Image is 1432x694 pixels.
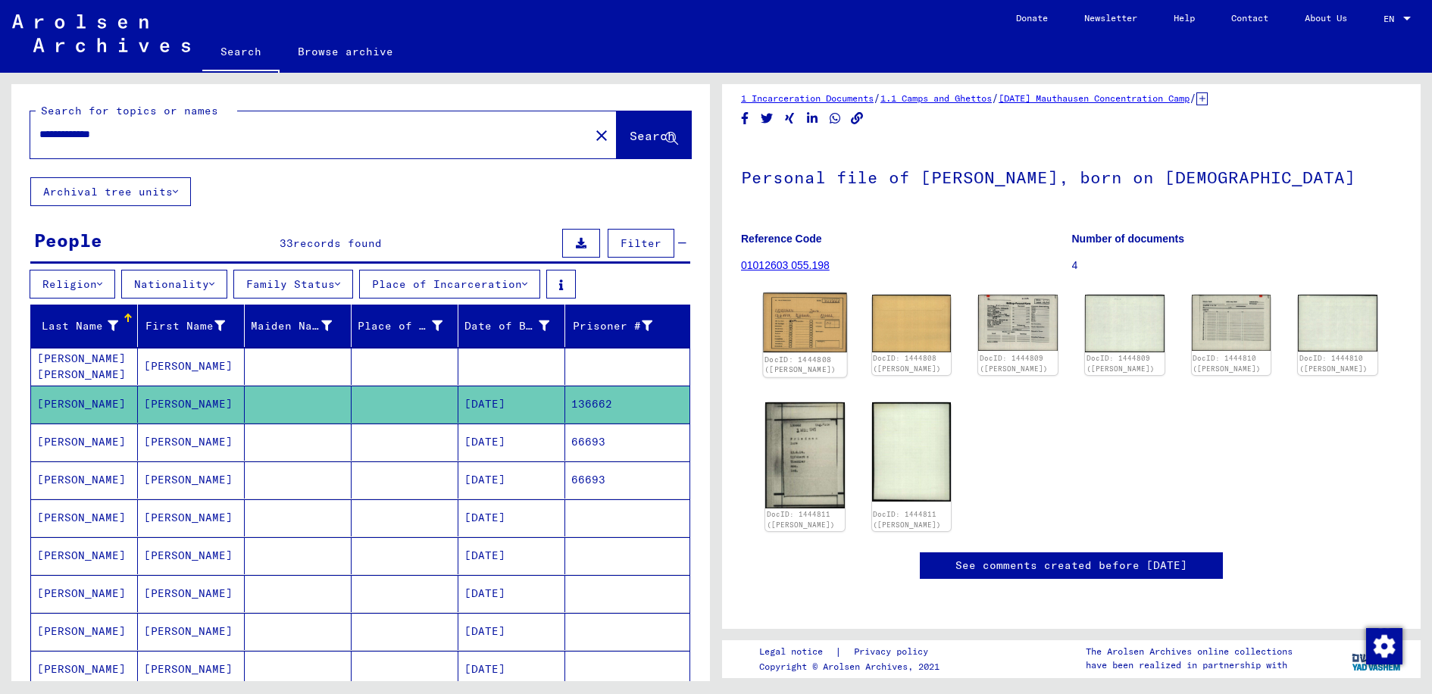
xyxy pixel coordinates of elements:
[138,613,245,650] mat-cell: [PERSON_NAME]
[565,461,689,499] mat-cell: 66693
[1072,258,1402,274] p: 4
[458,537,565,574] mat-cell: [DATE]
[31,461,138,499] mat-cell: [PERSON_NAME]
[458,613,565,650] mat-cell: [DATE]
[458,386,565,423] mat-cell: [DATE]
[955,558,1187,574] a: See comments created before [DATE]
[458,651,565,688] mat-cell: [DATE]
[741,259,830,271] a: 01012603 055.198
[31,386,138,423] mat-cell: [PERSON_NAME]
[464,318,549,334] div: Date of Birth
[138,424,245,461] mat-cell: [PERSON_NAME]
[138,537,245,574] mat-cell: [PERSON_NAME]
[764,355,836,374] a: DocID: 1444808 ([PERSON_NAME])
[358,314,461,338] div: Place of Birth
[30,270,115,299] button: Religion
[37,314,137,338] div: Last Name
[874,91,880,105] span: /
[31,613,138,650] mat-cell: [PERSON_NAME]
[358,318,442,334] div: Place of Birth
[1192,295,1271,351] img: 001.jpg
[30,177,191,206] button: Archival tree units
[759,660,946,674] p: Copyright © Arolsen Archives, 2021
[759,644,835,660] a: Legal notice
[741,92,874,104] a: 1 Incarceration Documents
[458,499,565,536] mat-cell: [DATE]
[617,111,691,158] button: Search
[978,295,1058,351] img: 001.jpg
[873,510,941,529] a: DocID: 1444811 ([PERSON_NAME])
[782,109,798,128] button: Share on Xing
[630,128,675,143] span: Search
[621,236,661,250] span: Filter
[1087,354,1155,373] a: DocID: 1444809 ([PERSON_NAME])
[586,120,617,150] button: Clear
[251,318,332,334] div: Maiden Name
[31,424,138,461] mat-cell: [PERSON_NAME]
[880,92,992,104] a: 1.1 Camps and Ghettos
[1349,639,1405,677] img: yv_logo.png
[458,305,565,347] mat-header-cell: Date of Birth
[138,651,245,688] mat-cell: [PERSON_NAME]
[1299,354,1368,373] a: DocID: 1444810 ([PERSON_NAME])
[233,270,353,299] button: Family Status
[1384,14,1400,24] span: EN
[34,227,102,254] div: People
[31,499,138,536] mat-cell: [PERSON_NAME]
[31,575,138,612] mat-cell: [PERSON_NAME]
[980,354,1048,373] a: DocID: 1444809 ([PERSON_NAME])
[759,644,946,660] div: |
[1190,91,1196,105] span: /
[352,305,458,347] mat-header-cell: Place of Birth
[759,109,775,128] button: Share on Twitter
[31,651,138,688] mat-cell: [PERSON_NAME]
[741,142,1402,209] h1: Personal file of [PERSON_NAME], born on [DEMOGRAPHIC_DATA]
[464,314,568,338] div: Date of Birth
[992,91,999,105] span: /
[138,348,245,385] mat-cell: [PERSON_NAME]
[31,348,138,385] mat-cell: [PERSON_NAME] [PERSON_NAME]
[1193,354,1261,373] a: DocID: 1444810 ([PERSON_NAME])
[138,386,245,423] mat-cell: [PERSON_NAME]
[251,314,351,338] div: Maiden Name
[1086,645,1293,658] p: The Arolsen Archives online collections
[565,305,689,347] mat-header-cell: Prisoner #
[1298,295,1377,352] img: 002.jpg
[763,293,846,353] img: 001.jpg
[741,233,822,245] b: Reference Code
[458,424,565,461] mat-cell: [DATE]
[245,305,352,347] mat-header-cell: Maiden Name
[138,461,245,499] mat-cell: [PERSON_NAME]
[41,104,218,117] mat-label: Search for topics or names
[144,314,244,338] div: First Name
[144,318,225,334] div: First Name
[805,109,821,128] button: Share on LinkedIn
[873,354,941,373] a: DocID: 1444808 ([PERSON_NAME])
[849,109,865,128] button: Copy link
[458,575,565,612] mat-cell: [DATE]
[1085,295,1165,352] img: 002.jpg
[571,314,671,338] div: Prisoner #
[872,402,952,502] img: 002.jpg
[280,236,293,250] span: 33
[293,236,382,250] span: records found
[202,33,280,73] a: Search
[767,510,835,529] a: DocID: 1444811 ([PERSON_NAME])
[31,537,138,574] mat-cell: [PERSON_NAME]
[31,305,138,347] mat-header-cell: Last Name
[737,109,753,128] button: Share on Facebook
[571,318,652,334] div: Prisoner #
[280,33,411,70] a: Browse archive
[37,318,118,334] div: Last Name
[1086,658,1293,672] p: have been realized in partnership with
[458,461,565,499] mat-cell: [DATE]
[842,644,946,660] a: Privacy policy
[1366,628,1402,664] img: Change consent
[359,270,540,299] button: Place of Incarceration
[138,575,245,612] mat-cell: [PERSON_NAME]
[565,386,689,423] mat-cell: 136662
[827,109,843,128] button: Share on WhatsApp
[999,92,1190,104] a: [DATE] Mauthausen Concentration Camp
[1072,233,1185,245] b: Number of documents
[121,270,227,299] button: Nationality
